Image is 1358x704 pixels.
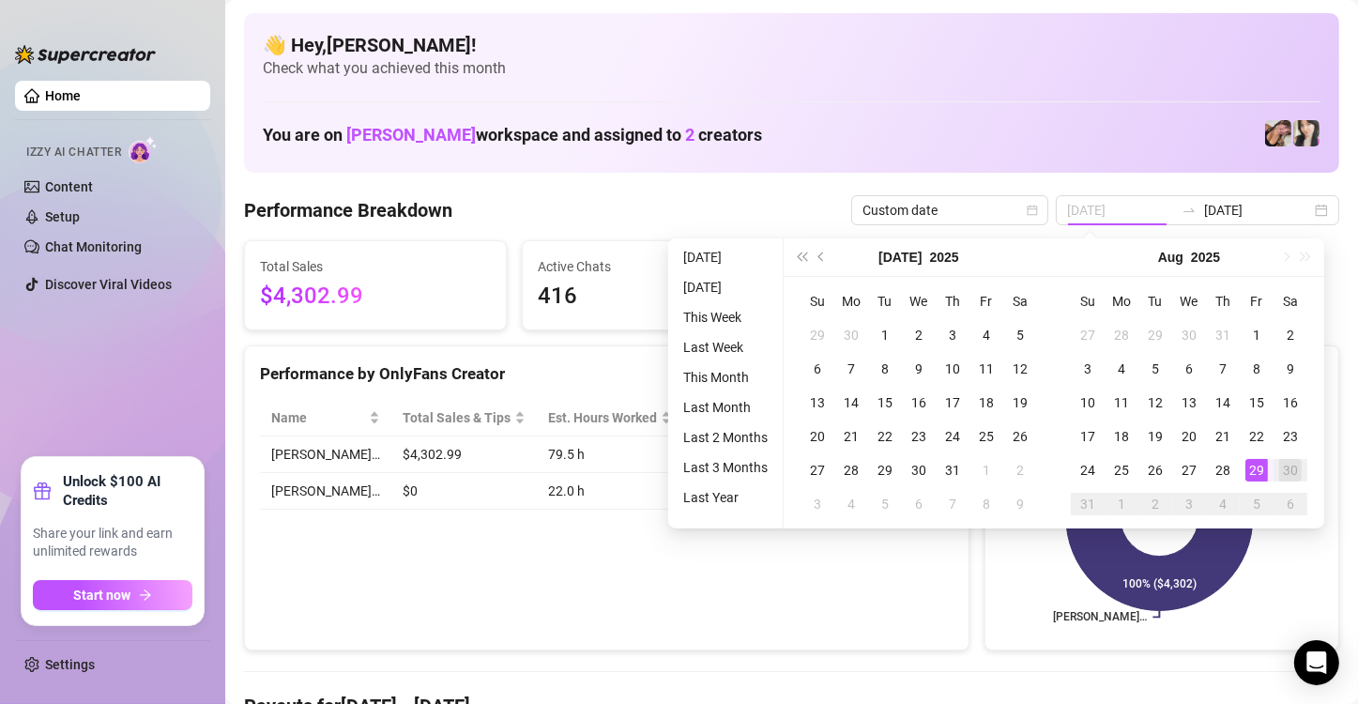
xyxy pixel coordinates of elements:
[1172,318,1206,352] td: 2025-07-30
[33,580,192,610] button: Start nowarrow-right
[969,318,1003,352] td: 2025-07-04
[1003,420,1037,453] td: 2025-07-26
[1274,318,1307,352] td: 2025-08-02
[936,386,969,420] td: 2025-07-17
[975,425,998,448] div: 25
[1245,493,1268,515] div: 5
[834,453,868,487] td: 2025-07-28
[941,493,964,515] div: 7
[1274,487,1307,521] td: 2025-09-06
[1009,324,1031,346] div: 5
[263,125,762,145] h1: You are on workspace and assigned to creators
[908,459,930,482] div: 30
[1144,324,1167,346] div: 29
[1245,358,1268,380] div: 8
[74,588,131,603] span: Start now
[1178,459,1200,482] div: 27
[685,125,694,145] span: 2
[1178,391,1200,414] div: 13
[868,420,902,453] td: 2025-07-22
[908,493,930,515] div: 6
[391,400,537,436] th: Total Sales & Tips
[975,493,998,515] div: 8
[1105,318,1138,352] td: 2025-07-28
[1279,358,1302,380] div: 9
[969,420,1003,453] td: 2025-07-25
[1274,284,1307,318] th: Sa
[1240,318,1274,352] td: 2025-08-01
[45,657,95,672] a: Settings
[1003,284,1037,318] th: Sa
[806,459,829,482] div: 27
[908,425,930,448] div: 23
[791,238,812,276] button: Last year (Control + left)
[969,453,1003,487] td: 2025-08-01
[874,358,896,380] div: 8
[537,436,683,473] td: 79.5 h
[1240,453,1274,487] td: 2025-08-29
[969,487,1003,521] td: 2025-08-08
[1144,493,1167,515] div: 2
[1240,420,1274,453] td: 2025-08-22
[1279,459,1302,482] div: 30
[975,324,998,346] div: 4
[391,473,537,510] td: $0
[129,136,158,163] img: AI Chatter
[33,482,52,500] span: gift
[941,425,964,448] div: 24
[834,487,868,521] td: 2025-08-04
[676,456,775,479] li: Last 3 Months
[801,318,834,352] td: 2025-06-29
[1206,420,1240,453] td: 2025-08-21
[1138,487,1172,521] td: 2025-09-02
[1206,352,1240,386] td: 2025-08-07
[1076,391,1099,414] div: 10
[537,473,683,510] td: 22.0 h
[1009,425,1031,448] div: 26
[878,238,922,276] button: Choose a month
[834,284,868,318] th: Mo
[868,284,902,318] th: Tu
[403,407,511,428] span: Total Sales & Tips
[1172,386,1206,420] td: 2025-08-13
[1110,425,1133,448] div: 18
[676,306,775,329] li: This Week
[1138,453,1172,487] td: 2025-08-26
[1182,203,1197,218] span: swap-right
[260,279,491,314] span: $4,302.99
[874,391,896,414] div: 15
[1245,459,1268,482] div: 29
[260,473,391,510] td: [PERSON_NAME]…
[1182,203,1197,218] span: to
[1265,120,1291,146] img: Christina
[1206,386,1240,420] td: 2025-08-14
[1009,358,1031,380] div: 12
[1138,386,1172,420] td: 2025-08-12
[1076,324,1099,346] div: 27
[244,197,452,223] h4: Performance Breakdown
[346,125,476,145] span: [PERSON_NAME]
[806,391,829,414] div: 13
[45,88,81,103] a: Home
[1274,386,1307,420] td: 2025-08-16
[263,32,1320,58] h4: 👋 Hey, [PERSON_NAME] !
[1274,352,1307,386] td: 2025-08-09
[936,453,969,487] td: 2025-07-31
[260,400,391,436] th: Name
[1071,487,1105,521] td: 2025-08-31
[801,352,834,386] td: 2025-07-06
[1212,425,1234,448] div: 21
[1274,420,1307,453] td: 2025-08-23
[1206,284,1240,318] th: Th
[1067,200,1174,221] input: Start date
[1212,324,1234,346] div: 31
[1053,611,1147,624] text: [PERSON_NAME]…
[1144,425,1167,448] div: 19
[1009,459,1031,482] div: 2
[1212,391,1234,414] div: 14
[1212,358,1234,380] div: 7
[45,239,142,254] a: Chat Monitoring
[806,358,829,380] div: 6
[1110,358,1133,380] div: 4
[1206,453,1240,487] td: 2025-08-28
